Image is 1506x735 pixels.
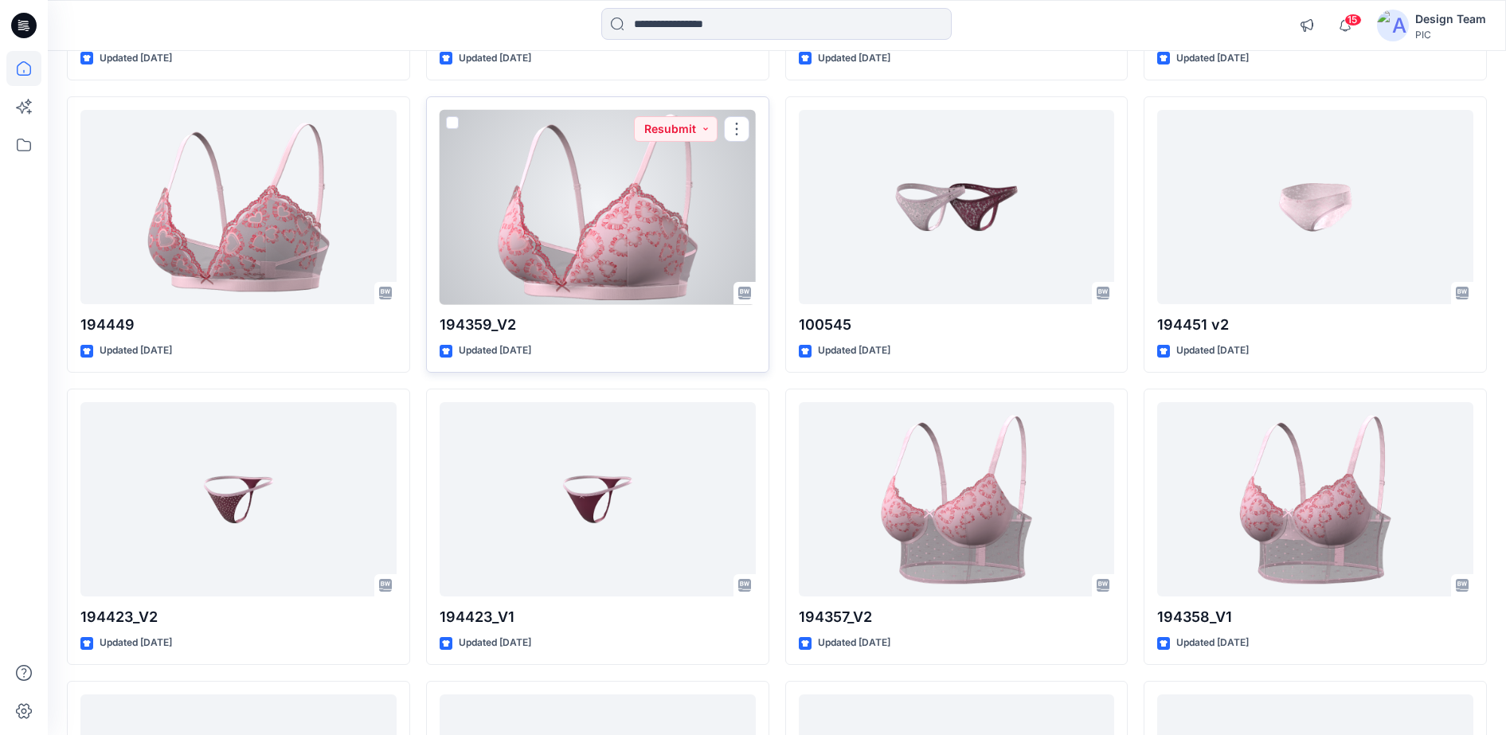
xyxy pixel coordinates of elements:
[1377,10,1409,41] img: avatar
[100,50,172,67] p: Updated [DATE]
[459,50,531,67] p: Updated [DATE]
[818,342,890,359] p: Updated [DATE]
[1157,314,1473,336] p: 194451 v2
[1157,110,1473,305] a: 194451 v2
[818,635,890,651] p: Updated [DATE]
[459,635,531,651] p: Updated [DATE]
[1344,14,1362,26] span: 15
[1157,606,1473,628] p: 194358_V1
[80,110,397,305] a: 194449
[80,402,397,597] a: 194423_V2
[799,402,1115,597] a: 194357_V2
[1157,402,1473,597] a: 194358_V1
[440,402,756,597] a: 194423_V1
[818,50,890,67] p: Updated [DATE]
[80,314,397,336] p: 194449
[799,606,1115,628] p: 194357_V2
[440,606,756,628] p: 194423_V1
[1415,29,1486,41] div: PIC
[100,635,172,651] p: Updated [DATE]
[80,606,397,628] p: 194423_V2
[1176,635,1249,651] p: Updated [DATE]
[1176,342,1249,359] p: Updated [DATE]
[440,110,756,305] a: 194359_V2
[1415,10,1486,29] div: Design Team
[459,342,531,359] p: Updated [DATE]
[799,314,1115,336] p: 100545
[440,314,756,336] p: 194359_V2
[799,110,1115,305] a: 100545
[1176,50,1249,67] p: Updated [DATE]
[100,342,172,359] p: Updated [DATE]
